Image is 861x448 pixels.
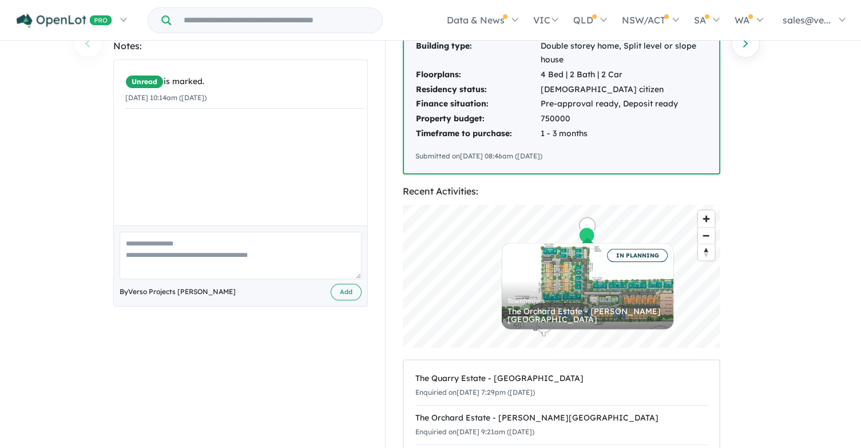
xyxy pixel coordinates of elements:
[415,112,540,126] td: Property budget:
[415,366,708,406] a: The Quarry Estate - [GEOGRAPHIC_DATA]Enquiried on[DATE] 7:29pm ([DATE])
[698,227,715,244] button: Zoom out
[415,97,540,112] td: Finance situation:
[526,310,543,331] div: Map marker
[331,284,362,300] button: Add
[415,82,540,97] td: Residency status:
[783,14,831,26] span: sales@ve...
[125,93,207,102] small: [DATE] 10:14am ([DATE])
[540,112,708,126] td: 750000
[578,216,596,237] div: Map marker
[578,226,595,247] div: Map marker
[698,211,715,227] button: Zoom in
[403,205,720,348] canvas: Map
[535,315,552,336] div: Map marker
[507,307,668,323] div: The Orchard Estate - [PERSON_NAME][GEOGRAPHIC_DATA]
[540,39,708,68] td: Double storey home, Split level or slope house
[698,244,715,260] button: Reset bearing to north
[698,228,715,244] span: Zoom out
[415,411,708,425] div: The Orchard Estate - [PERSON_NAME][GEOGRAPHIC_DATA]
[540,126,708,141] td: 1 - 3 months
[415,126,540,141] td: Timeframe to purchase:
[113,38,368,54] div: Notes:
[533,314,550,335] div: Map marker
[415,150,708,162] div: Submitted on [DATE] 08:46am ([DATE])
[540,68,708,82] td: 4 Bed | 2 Bath | 2 Car
[507,298,668,304] div: Townhouses
[415,405,708,445] a: The Orchard Estate - [PERSON_NAME][GEOGRAPHIC_DATA]Enquiried on[DATE] 9:21am ([DATE])
[415,39,540,68] td: Building type:
[125,75,364,89] div: is marked.
[540,97,708,112] td: Pre-approval ready, Deposit ready
[415,68,540,82] td: Floorplans:
[17,14,112,28] img: Openlot PRO Logo White
[415,388,535,397] small: Enquiried on [DATE] 7:29pm ([DATE])
[415,372,708,386] div: The Quarry Estate - [GEOGRAPHIC_DATA]
[607,249,668,262] span: IN PLANNING
[125,75,164,89] span: Unread
[540,82,708,97] td: [DEMOGRAPHIC_DATA] citizen
[120,286,236,298] span: By Verso Projects [PERSON_NAME]
[415,427,534,436] small: Enquiried on [DATE] 9:21am ([DATE])
[502,243,673,329] a: IN PLANNING Townhouses The Orchard Estate - [PERSON_NAME][GEOGRAPHIC_DATA]
[173,8,380,33] input: Try estate name, suburb, builder or developer
[403,184,720,199] div: Recent Activities:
